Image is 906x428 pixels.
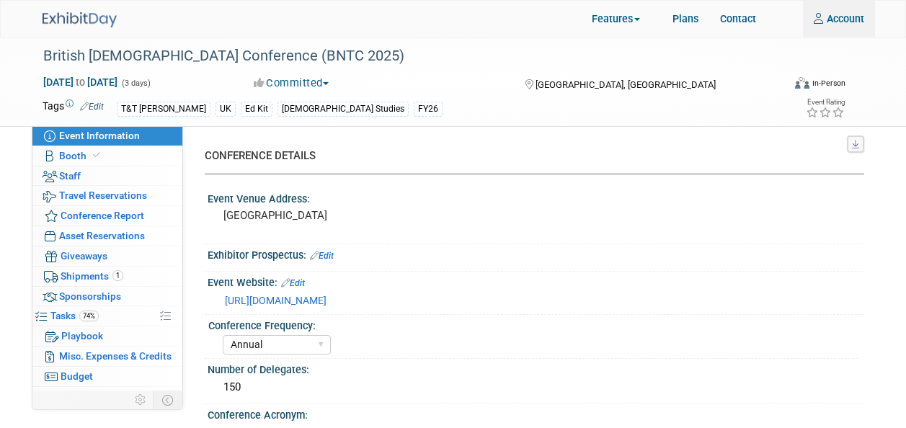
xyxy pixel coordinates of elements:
div: CONFERENCE DETAILS [205,148,853,164]
a: Travel Reservations [32,186,182,205]
span: 1 [112,270,123,281]
div: Event Website: [208,272,864,290]
div: Exhibitor Prospectus: [208,244,864,263]
span: Misc. Expenses & Credits [59,350,172,362]
span: Giveaways [61,250,107,262]
span: [DATE] [DATE] [43,76,118,89]
a: Features [581,2,662,37]
div: [DEMOGRAPHIC_DATA] Studies [277,102,409,117]
div: Ed Kit [241,102,272,117]
div: T&T [PERSON_NAME] [117,102,210,117]
div: Conference Acronym: [208,404,864,422]
img: Format-Inperson.png [795,77,809,89]
span: Playbook [61,330,103,342]
span: Travel Reservations [59,190,147,201]
div: Event Format [730,75,846,97]
a: Plans [662,1,709,37]
span: Budget [61,370,93,382]
a: Edit [80,102,104,112]
span: Asset Reservations [59,230,145,241]
div: In-Person [812,78,845,89]
a: Misc. Expenses & Credits [32,347,182,366]
div: Event Rating [806,99,845,106]
pre: [GEOGRAPHIC_DATA] [223,209,466,222]
a: Conference Report [32,206,182,226]
a: [URL][DOMAIN_NAME] [225,295,327,306]
div: Conference Frequency: [208,315,858,333]
a: Playbook [32,326,182,346]
a: Sponsorships [32,287,182,306]
a: Giveaways [32,246,182,266]
a: Booth [32,146,182,166]
div: British [DEMOGRAPHIC_DATA] Conference (BNTC 2025) [38,43,778,69]
div: Event Venue Address: [208,188,864,206]
span: Shipments [61,270,123,282]
button: Committed [249,76,334,91]
span: Conference Report [61,210,144,221]
span: Event Information [59,130,140,141]
a: ROI, Objectives & ROO [32,387,182,406]
i: Booth reservation complete [93,151,100,159]
span: Booth [59,150,103,161]
td: Tags [43,99,104,117]
span: Tasks [50,310,99,321]
span: Staff [59,170,81,182]
a: Asset Reservations [32,226,182,246]
a: Edit [281,278,305,288]
div: 150 [218,376,853,398]
a: Budget [32,367,182,386]
span: to [74,76,87,88]
a: Edit [310,251,334,261]
span: 74% [79,311,99,321]
a: Event Information [32,126,182,146]
div: Number of Delegates: [208,359,864,377]
td: Toggle Event Tabs [153,391,182,409]
img: ExhibitDay [43,12,117,27]
a: Account [803,1,875,37]
span: (3 days) [120,79,151,88]
td: Personalize Event Tab Strip [128,391,154,409]
span: Sponsorships [59,290,121,302]
div: FY26 [414,102,443,117]
span: ROI, Objectives & ROO [59,391,156,402]
div: UK [216,102,236,117]
span: [GEOGRAPHIC_DATA], [GEOGRAPHIC_DATA] [536,79,716,90]
a: Tasks74% [32,306,182,326]
a: Shipments1 [32,267,182,286]
a: Contact [709,1,767,37]
a: Staff [32,166,182,186]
